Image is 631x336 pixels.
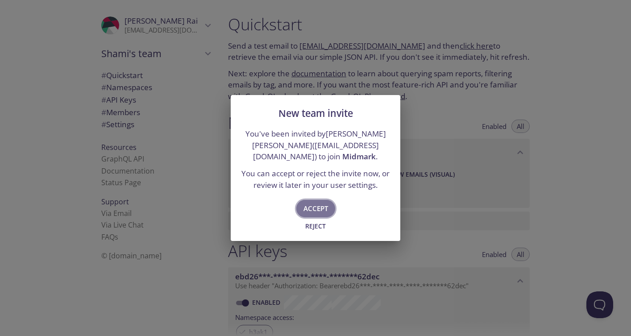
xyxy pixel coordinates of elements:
span: Reject [303,221,328,232]
p: You've been invited by [PERSON_NAME] [PERSON_NAME] ( ) to join . [241,128,390,162]
span: New team invite [278,107,353,120]
button: Accept [296,200,335,217]
a: [EMAIL_ADDRESS][DOMAIN_NAME] [253,140,379,162]
p: You can accept or reject the invite now, or review it later in your user settings. [241,168,390,191]
button: Reject [301,219,330,233]
span: Accept [303,203,328,214]
span: Midmark [342,151,376,162]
